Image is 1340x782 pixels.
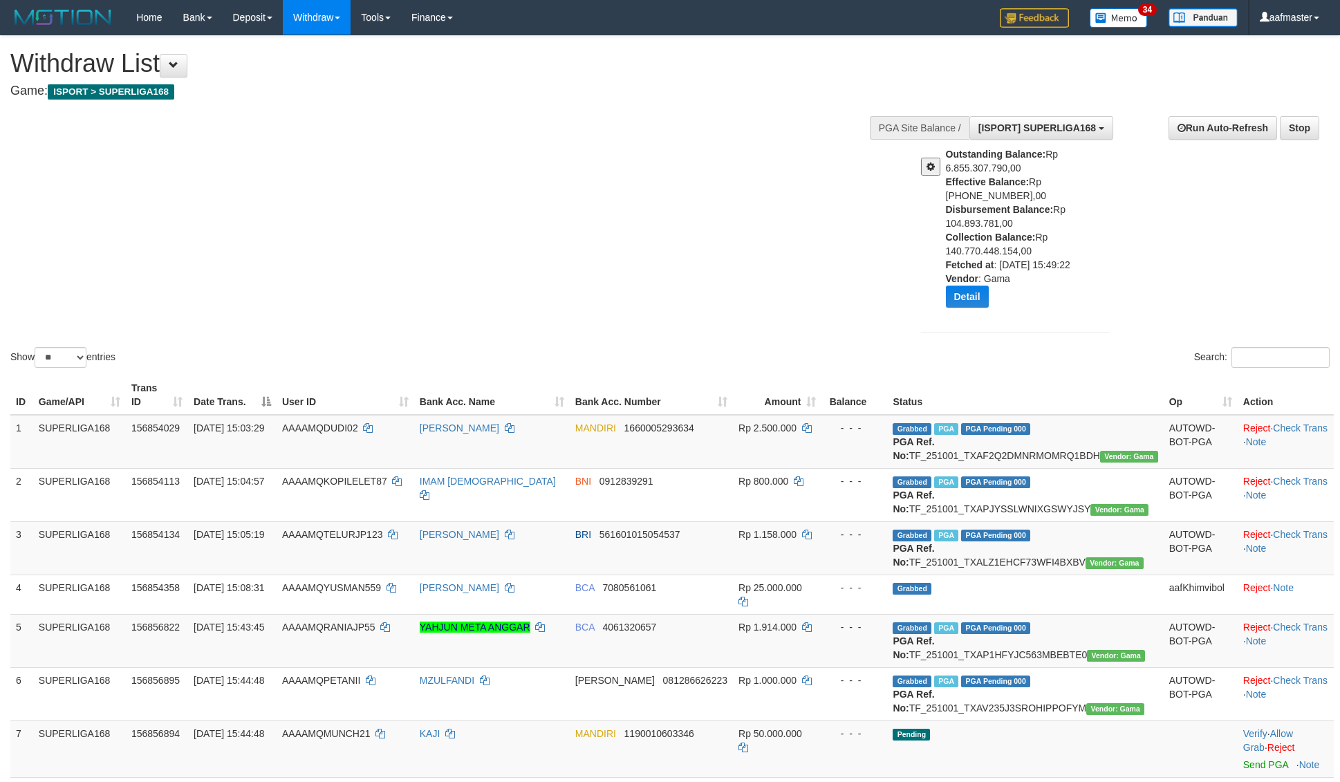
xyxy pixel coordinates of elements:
a: Note [1246,635,1267,646]
h4: Game: [10,84,880,98]
span: AAAAMQRANIAJP55 [282,622,375,633]
span: [DATE] 15:44:48 [194,675,264,686]
td: TF_251001_TXAV235J3SROHIPPOFYM [887,667,1163,720]
span: BNI [575,476,591,487]
span: Grabbed [893,476,931,488]
div: - - - [827,620,882,634]
img: Button%20Memo.svg [1090,8,1148,28]
a: Allow Grab [1243,728,1293,753]
a: Reject [1243,622,1271,633]
div: - - - [827,474,882,488]
img: MOTION_logo.png [10,7,115,28]
td: · · [1238,614,1334,667]
td: aafKhimvibol [1164,575,1238,614]
td: TF_251001_TXALZ1EHCF73WFI4BXBV [887,521,1163,575]
span: Pending [893,729,930,741]
th: Status [887,375,1163,415]
h1: Withdraw List [10,50,880,77]
a: MZULFANDI [420,675,474,686]
span: Vendor URL: https://trx31.1velocity.biz [1100,451,1158,463]
td: 1 [10,415,33,469]
td: TF_251001_TXAP1HFYJC563MBEBTE0 [887,614,1163,667]
span: PGA Pending [961,622,1030,634]
span: [DATE] 15:43:45 [194,622,264,633]
div: - - - [827,673,882,687]
th: Game/API: activate to sort column ascending [33,375,126,415]
span: ISPORT > SUPERLIGA168 [48,84,174,100]
b: PGA Ref. No: [893,543,934,568]
span: Marked by aafsengchandara [934,530,958,541]
span: Copy 7080561061 to clipboard [602,582,656,593]
td: AUTOWD-BOT-PGA [1164,468,1238,521]
span: AAAAMQPETANII [282,675,360,686]
b: Collection Balance: [946,232,1036,243]
th: Bank Acc. Number: activate to sort column ascending [570,375,733,415]
span: 156856894 [131,728,180,739]
span: 156854029 [131,422,180,434]
span: PGA Pending [961,530,1030,541]
a: Check Trans [1273,422,1328,434]
span: [PERSON_NAME] [575,675,655,686]
td: 7 [10,720,33,777]
a: Reject [1243,529,1271,540]
th: User ID: activate to sort column ascending [277,375,414,415]
img: panduan.png [1169,8,1238,27]
th: Balance [821,375,887,415]
label: Search: [1194,347,1330,368]
td: 6 [10,667,33,720]
span: Rp 50.000.000 [738,728,802,739]
td: · · [1238,468,1334,521]
td: · · [1238,667,1334,720]
span: Marked by aafsoycanthlai [934,622,958,634]
th: Date Trans.: activate to sort column descending [188,375,277,415]
span: Vendor URL: https://trx31.1velocity.biz [1090,504,1148,516]
div: - - - [827,528,882,541]
td: · · [1238,415,1334,469]
th: ID [10,375,33,415]
td: TF_251001_TXAF2Q2DMNRMOMRQ1BDH [887,415,1163,469]
td: 2 [10,468,33,521]
a: Reject [1243,675,1271,686]
td: AUTOWD-BOT-PGA [1164,521,1238,575]
b: PGA Ref. No: [893,635,934,660]
td: · [1238,575,1334,614]
td: · · [1238,720,1334,777]
b: PGA Ref. No: [893,436,934,461]
a: Check Trans [1273,476,1328,487]
input: Search: [1231,347,1330,368]
span: AAAAMQKOPILELET87 [282,476,387,487]
td: 3 [10,521,33,575]
a: Stop [1280,116,1319,140]
a: Check Trans [1273,675,1328,686]
a: Note [1246,490,1267,501]
b: Disbursement Balance: [946,204,1054,215]
div: - - - [827,727,882,741]
a: [PERSON_NAME] [420,422,499,434]
b: PGA Ref. No: [893,490,934,514]
span: Vendor URL: https://trx31.1velocity.biz [1086,703,1144,715]
th: Bank Acc. Name: activate to sort column ascending [414,375,570,415]
span: AAAAMQYUSMAN559 [282,582,381,593]
a: [PERSON_NAME] [420,529,499,540]
span: Rp 1.914.000 [738,622,797,633]
b: Vendor [946,273,978,284]
span: · [1243,728,1293,753]
td: SUPERLIGA168 [33,720,126,777]
span: 156854134 [131,529,180,540]
th: Amount: activate to sort column ascending [733,375,821,415]
span: Copy 4061320657 to clipboard [602,622,656,633]
td: · · [1238,521,1334,575]
b: Outstanding Balance: [946,149,1046,160]
span: Rp 1.000.000 [738,675,797,686]
td: TF_251001_TXAPJYSSLWNIXGSWYJSY [887,468,1163,521]
div: PGA Site Balance / [870,116,969,140]
span: [ISPORT] SUPERLIGA168 [978,122,1096,133]
span: Rp 2.500.000 [738,422,797,434]
td: 5 [10,614,33,667]
button: Detail [946,286,989,308]
a: Note [1246,689,1267,700]
a: Reject [1267,742,1295,753]
span: 156854358 [131,582,180,593]
a: KAJI [420,728,440,739]
span: Rp 800.000 [738,476,788,487]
